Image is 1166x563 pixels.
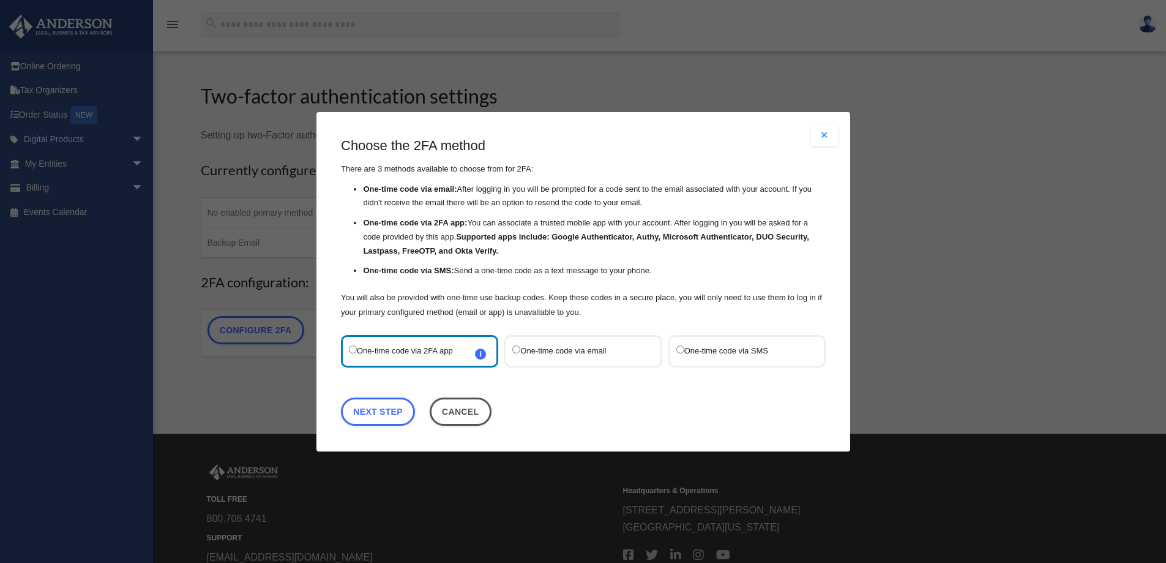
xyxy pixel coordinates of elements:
[676,342,805,359] label: One-time code via SMS
[363,216,826,258] li: You can associate a trusted mobile app with your account. After logging in you will be asked for ...
[676,345,684,353] input: One-time code via SMS
[363,184,457,193] strong: One-time code via email:
[512,345,520,353] input: One-time code via email
[363,264,826,278] li: Send a one-time code as a text message to your phone.
[341,397,415,425] a: Next Step
[811,124,838,146] button: Close modal
[363,266,454,275] strong: One-time code via SMS:
[341,290,826,319] p: You will also be provided with one-time use backup codes. Keep these codes in a secure place, you...
[341,137,826,320] div: There are 3 methods available to choose from for 2FA:
[349,345,357,353] input: One-time code via 2FA appi
[349,342,478,359] label: One-time code via 2FA app
[363,218,467,227] strong: One-time code via 2FA app:
[512,342,641,359] label: One-time code via email
[363,232,809,255] strong: Supported apps include: Google Authenticator, Authy, Microsoft Authenticator, DUO Security, Lastp...
[363,182,826,210] li: After logging in you will be prompted for a code sent to the email associated with your account. ...
[475,348,486,359] span: i
[341,137,826,156] h3: Choose the 2FA method
[429,397,491,425] button: Close this dialog window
